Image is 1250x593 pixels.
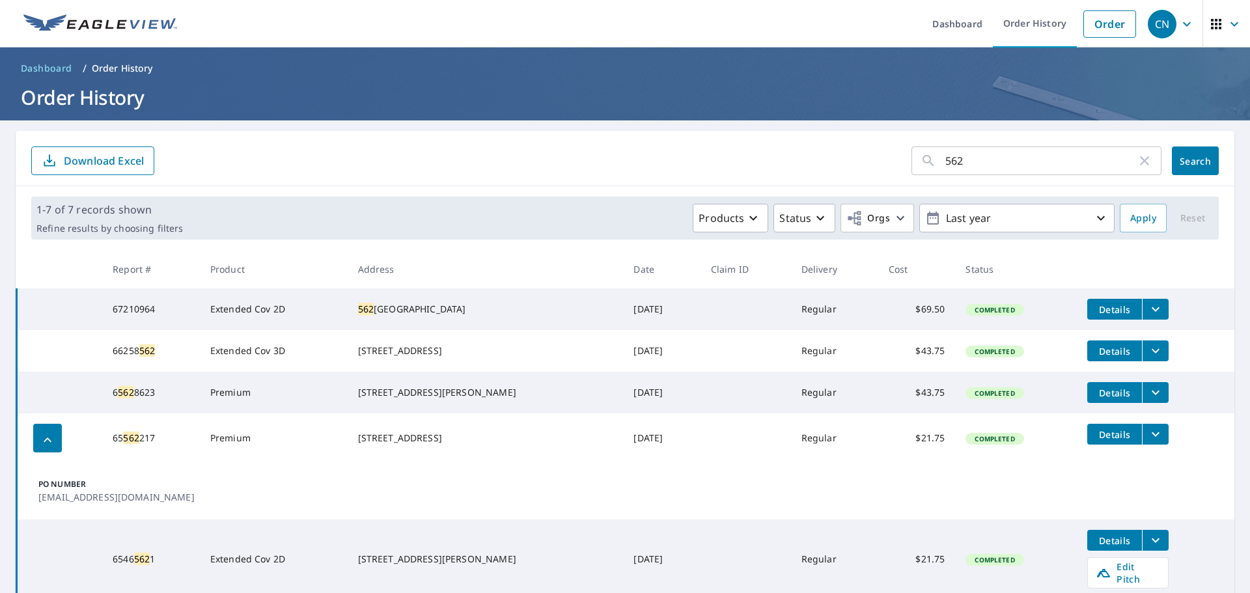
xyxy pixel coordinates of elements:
button: Last year [919,204,1115,232]
button: filesDropdownBtn-65465621 [1142,530,1169,551]
li: / [83,61,87,76]
p: [EMAIL_ADDRESS][DOMAIN_NAME] [38,490,195,504]
td: $69.50 [878,288,955,330]
p: Download Excel [64,154,144,168]
td: Regular [791,413,878,463]
span: Details [1095,534,1134,547]
th: Status [955,250,1077,288]
td: Regular [791,330,878,372]
button: detailsBtn-67210964 [1087,299,1142,320]
button: detailsBtn-65465621 [1087,530,1142,551]
td: $21.75 [878,413,955,463]
button: Products [693,204,768,232]
th: Product [200,250,348,288]
th: Report # [102,250,200,288]
th: Date [623,250,700,288]
td: $43.75 [878,372,955,413]
span: Details [1095,387,1134,399]
span: Details [1095,345,1134,357]
button: filesDropdownBtn-67210964 [1142,299,1169,320]
p: Products [699,210,744,226]
button: detailsBtn-65628623 [1087,382,1142,403]
mark: 562 [123,432,139,444]
th: Cost [878,250,955,288]
div: [STREET_ADDRESS] [358,432,613,445]
span: Edit Pitch [1096,560,1160,585]
p: Order History [92,62,153,75]
div: CN [1148,10,1176,38]
span: Completed [967,555,1022,564]
td: 65 217 [102,413,200,463]
td: $43.75 [878,330,955,372]
span: Search [1182,155,1208,167]
a: Order [1083,10,1136,38]
td: Regular [791,372,878,413]
span: Dashboard [21,62,72,75]
mark: 562 [134,553,150,565]
p: PO Number [38,478,195,490]
span: Orgs [846,210,890,227]
span: Completed [967,305,1022,314]
td: [DATE] [623,288,700,330]
td: 66258 [102,330,200,372]
div: [STREET_ADDRESS][PERSON_NAME] [358,386,613,399]
td: 67210964 [102,288,200,330]
button: filesDropdownBtn-66258562 [1142,340,1169,361]
p: 1-7 of 7 records shown [36,202,183,217]
td: Extended Cov 2D [200,288,348,330]
mark: 562 [139,344,155,357]
a: Dashboard [16,58,77,79]
span: Details [1095,303,1134,316]
td: [DATE] [623,413,700,463]
div: [STREET_ADDRESS][PERSON_NAME] [358,553,613,566]
td: 6 8623 [102,372,200,413]
button: detailsBtn-65562217 [1087,424,1142,445]
input: Address, Report #, Claim ID, etc. [945,143,1137,179]
button: Orgs [840,204,914,232]
p: Refine results by choosing filters [36,223,183,234]
img: EV Logo [23,14,177,34]
div: [STREET_ADDRESS] [358,344,613,357]
button: filesDropdownBtn-65562217 [1142,424,1169,445]
h1: Order History [16,84,1234,111]
span: Completed [967,347,1022,356]
nav: breadcrumb [16,58,1234,79]
div: [GEOGRAPHIC_DATA] [358,303,613,316]
mark: 562 [358,303,374,315]
button: filesDropdownBtn-65628623 [1142,382,1169,403]
span: Apply [1130,210,1156,227]
span: Completed [967,389,1022,398]
button: Download Excel [31,146,154,175]
td: Premium [200,413,348,463]
td: [DATE] [623,372,700,413]
button: Status [773,204,835,232]
td: Premium [200,372,348,413]
td: Extended Cov 3D [200,330,348,372]
p: Status [779,210,811,226]
td: Regular [791,288,878,330]
button: detailsBtn-66258562 [1087,340,1142,361]
button: Search [1172,146,1219,175]
th: Address [348,250,624,288]
a: Edit Pitch [1087,557,1169,588]
p: Last year [941,207,1093,230]
th: Delivery [791,250,878,288]
mark: 562 [118,386,133,398]
button: Apply [1120,204,1167,232]
span: Completed [967,434,1022,443]
td: [DATE] [623,330,700,372]
th: Claim ID [701,250,791,288]
span: Details [1095,428,1134,441]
